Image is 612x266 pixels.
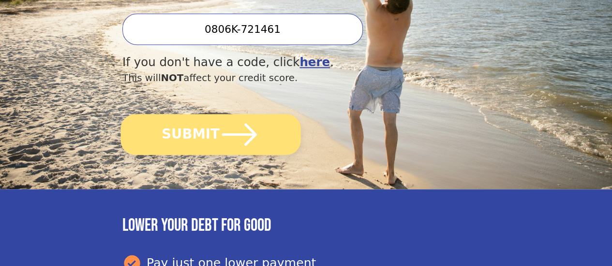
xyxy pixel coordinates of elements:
[122,71,434,85] div: This will affect your credit score.
[161,72,183,84] span: NOT
[122,14,363,45] input: Enter your Offer Code:
[299,55,330,69] a: here
[122,54,434,71] div: If you don't have a code, click .
[120,114,300,155] button: SUBMIT
[122,215,490,236] h3: Lower your debt for good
